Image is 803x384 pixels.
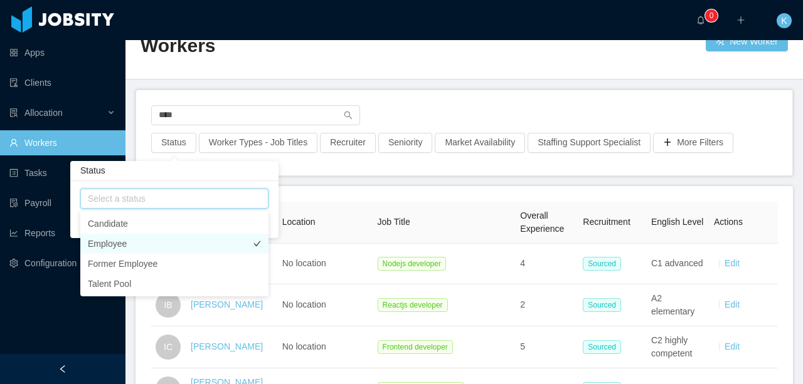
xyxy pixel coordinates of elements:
i: icon: setting [9,259,18,267]
a: icon: userWorkers [9,130,115,155]
li: Former Employee [80,254,269,274]
a: Edit [725,299,740,309]
div: v 4.0.25 [35,20,61,30]
i: icon: line-chart [9,229,18,237]
span: Nodejs developer [378,257,446,271]
li: Talent Pool [80,274,269,294]
td: 5 [515,326,578,368]
i: icon: check [253,260,261,267]
img: tab_domain_overview_orange.svg [52,73,62,83]
a: Edit [725,258,740,268]
i: icon: bell [696,16,705,24]
span: Sourced [583,298,621,312]
button: Recruiter [320,133,376,153]
a: [PERSON_NAME] [191,299,263,309]
i: icon: solution [9,108,18,117]
td: 4 [515,244,578,284]
button: icon: usergroup-addNew Worker [706,31,788,51]
i: icon: check [253,240,261,247]
span: Sourced [583,340,621,354]
button: Status [151,133,196,153]
span: IC [164,335,173,360]
img: tab_keywords_by_traffic_grey.svg [134,73,144,83]
span: Payroll [24,198,51,208]
img: website_grey.svg [20,33,30,43]
span: Recruitment [583,217,630,227]
a: [PERSON_NAME] [191,341,263,351]
td: C1 advanced [646,244,709,284]
a: Sourced [583,341,626,351]
span: IB [164,293,172,318]
div: Dominio [66,74,96,82]
td: A2 elementary [646,284,709,326]
div: Status [70,161,279,181]
span: Actions [714,217,743,227]
div: Palabras clave [147,74,199,82]
td: No location [277,326,373,368]
td: C2 highly competent [646,326,709,368]
a: icon: appstoreApps [9,40,115,65]
button: Market Availability [435,133,525,153]
i: icon: file-protect [9,199,18,207]
sup: 0 [705,9,718,22]
li: Employee [80,234,269,254]
span: K [781,13,787,28]
span: Overall Experience [520,210,564,234]
button: icon: plusMore Filters [653,133,733,153]
td: No location [277,244,373,284]
button: Worker Types - Job Titles [199,133,317,153]
a: Sourced [583,299,626,309]
div: Select a status [88,192,255,205]
span: Job Title [378,217,410,227]
a: Edit [725,341,740,351]
span: Location [282,217,316,227]
div: Dominio: [DOMAIN_NAME] [33,33,141,43]
li: Candidate [80,214,269,234]
td: 2 [515,284,578,326]
i: icon: check [253,220,261,227]
span: English Level [651,217,703,227]
span: Reactjs developer [378,298,448,312]
span: Reports [24,228,55,238]
span: Sourced [583,257,621,271]
a: icon: auditClients [9,70,115,95]
i: icon: plus [737,16,745,24]
span: Allocation [24,108,63,118]
h2: Workers [141,33,464,59]
button: Staffing Support Specialist [528,133,651,153]
button: Seniority [378,133,432,153]
a: icon: profileTasks [9,160,115,185]
span: Configuration [24,258,77,268]
i: icon: check [253,280,261,288]
i: icon: search [344,111,353,120]
td: No location [277,284,373,326]
span: Frontend developer [378,340,453,354]
a: Sourced [583,258,626,268]
img: logo_orange.svg [20,20,30,30]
